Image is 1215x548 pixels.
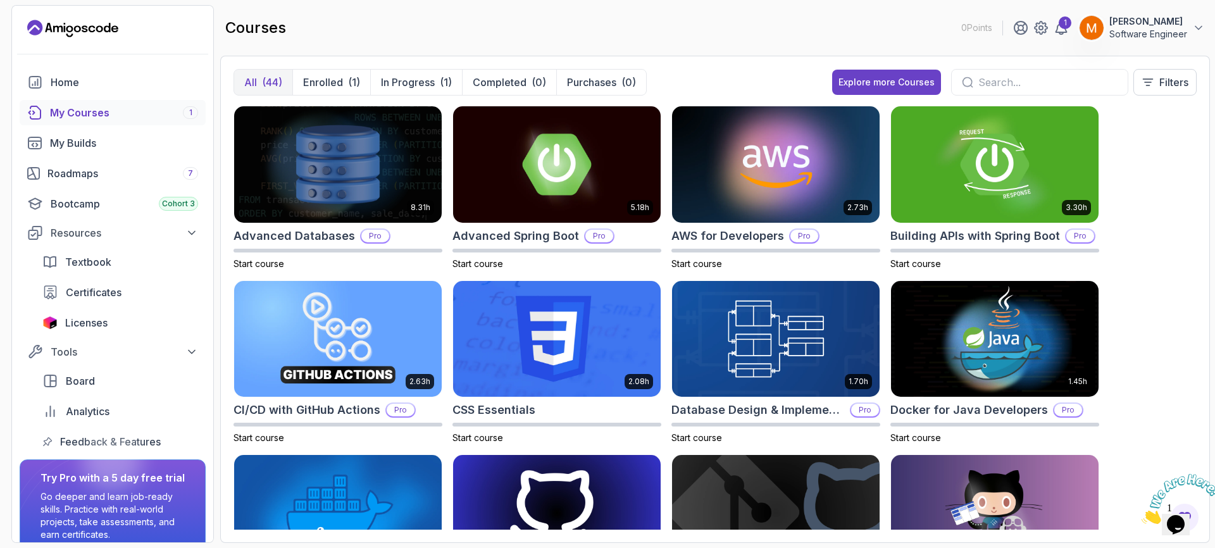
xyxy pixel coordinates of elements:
p: 2.63h [409,377,430,387]
h2: Database Design & Implementation [671,401,845,419]
a: feedback [35,429,206,454]
img: Advanced Databases card [234,106,442,223]
a: licenses [35,310,206,335]
a: bootcamp [20,191,206,216]
p: 1.45h [1068,377,1087,387]
span: Cohort 3 [162,199,195,209]
div: Explore more Courses [838,76,935,89]
a: builds [20,130,206,156]
span: Start course [671,432,722,443]
span: 1 [189,108,192,118]
p: Pro [1066,230,1094,242]
span: Board [66,373,95,389]
input: Search... [978,75,1118,90]
p: [PERSON_NAME] [1109,15,1187,28]
h2: Advanced Databases [234,227,355,245]
div: Roadmaps [47,166,198,181]
img: AWS for Developers card [672,106,880,223]
div: (1) [348,75,360,90]
span: Start course [671,258,722,269]
a: courses [20,100,206,125]
p: In Progress [381,75,435,90]
div: Tools [51,344,198,359]
div: (44) [262,75,282,90]
img: Advanced Spring Boot card [453,106,661,223]
p: Pro [1054,404,1082,416]
p: All [244,75,257,90]
button: Tools [20,340,206,363]
a: Landing page [27,18,118,39]
span: Feedback & Features [60,434,161,449]
button: user profile image[PERSON_NAME]Software Engineer [1079,15,1205,40]
p: Pro [585,230,613,242]
button: Completed(0) [462,70,556,95]
h2: CSS Essentials [452,401,535,419]
h2: CI/CD with GitHub Actions [234,401,380,419]
p: 0 Points [961,22,992,34]
p: Filters [1159,75,1188,90]
h2: courses [225,18,286,38]
p: 1.70h [849,377,868,387]
p: Purchases [567,75,616,90]
span: 7 [188,168,193,178]
div: (0) [621,75,636,90]
p: Pro [851,404,879,416]
button: All(44) [234,70,292,95]
a: textbook [35,249,206,275]
div: (1) [440,75,452,90]
p: Go deeper and learn job-ready skills. Practice with real-world projects, take assessments, and ea... [40,490,185,541]
span: Start course [452,432,503,443]
div: Home [51,75,198,90]
img: CSS Essentials card [453,281,661,397]
p: Enrolled [303,75,343,90]
p: Pro [361,230,389,242]
img: Chat attention grabber [5,5,84,55]
div: (0) [532,75,546,90]
p: 2.73h [847,202,868,213]
div: 1 [1059,16,1071,29]
a: certificates [35,280,206,305]
h2: Building APIs with Spring Boot [890,227,1060,245]
p: 3.30h [1066,202,1087,213]
a: home [20,70,206,95]
span: Start course [234,432,284,443]
img: user profile image [1080,16,1104,40]
img: Docker for Java Developers card [891,281,1099,397]
span: Licenses [65,315,108,330]
h2: Docker for Java Developers [890,401,1048,419]
div: My Builds [50,135,198,151]
iframe: chat widget [1137,469,1215,529]
img: jetbrains icon [42,316,58,329]
img: Database Design & Implementation card [672,281,880,397]
span: Start course [452,258,503,269]
div: Resources [51,225,198,240]
button: Resources [20,221,206,244]
p: Pro [790,230,818,242]
button: In Progress(1) [370,70,462,95]
span: Start course [234,258,284,269]
button: Purchases(0) [556,70,646,95]
button: Filters [1133,69,1197,96]
span: Textbook [65,254,111,270]
h2: Advanced Spring Boot [452,227,579,245]
img: Building APIs with Spring Boot card [891,106,1099,223]
a: 1 [1054,20,1069,35]
a: board [35,368,206,394]
a: roadmaps [20,161,206,186]
span: Analytics [66,404,109,419]
span: Start course [890,432,941,443]
p: 2.08h [628,377,649,387]
span: Start course [890,258,941,269]
div: Bootcamp [51,196,198,211]
p: 5.18h [631,202,649,213]
button: Explore more Courses [832,70,941,95]
button: Enrolled(1) [292,70,370,95]
span: 1 [5,5,10,16]
div: My Courses [50,105,198,120]
p: Completed [473,75,526,90]
p: 8.31h [411,202,430,213]
img: CI/CD with GitHub Actions card [234,281,442,397]
h2: AWS for Developers [671,227,784,245]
